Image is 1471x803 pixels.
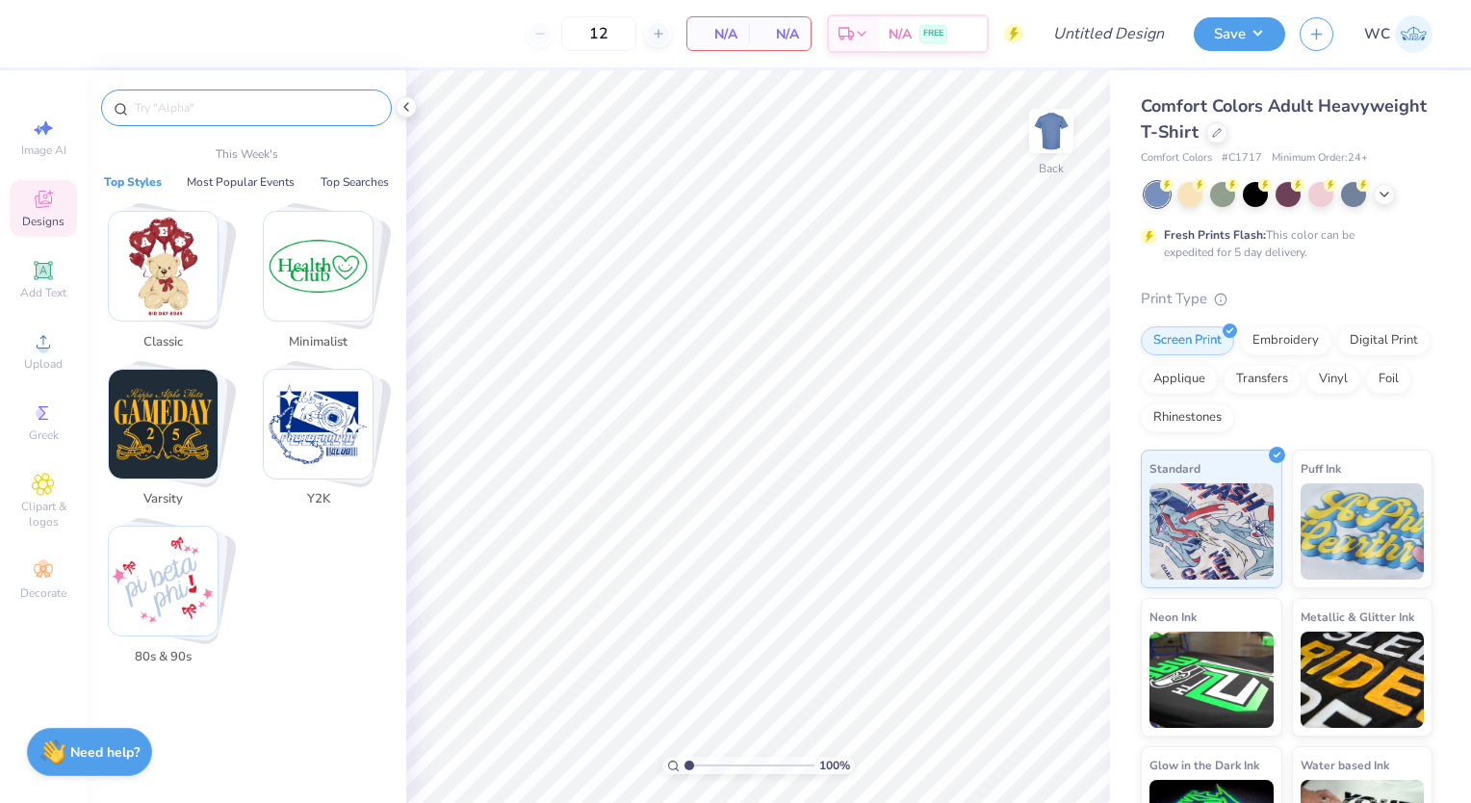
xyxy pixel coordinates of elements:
div: Embroidery [1240,326,1331,355]
div: This color can be expedited for 5 day delivery. [1164,226,1401,261]
input: – – [561,16,636,51]
div: Back [1039,160,1064,177]
span: Upload [24,356,63,372]
span: N/A [761,24,799,44]
img: Neon Ink [1149,632,1274,728]
span: # C1717 [1222,150,1262,167]
img: Standard [1149,483,1274,580]
div: Transfers [1224,365,1301,394]
strong: Need help? [70,743,140,762]
span: Neon Ink [1149,607,1197,627]
p: This Week's [216,145,278,163]
span: 80s & 90s [132,648,194,667]
span: WC [1364,23,1390,45]
span: Add Text [20,285,66,300]
span: FREE [923,27,943,40]
img: Metallic & Glitter Ink [1301,632,1425,728]
img: Back [1032,112,1071,150]
span: Greek [29,427,59,443]
span: N/A [699,24,737,44]
img: Minimalist [264,212,373,321]
span: Classic [132,333,194,352]
span: Standard [1149,458,1200,479]
div: Rhinestones [1141,403,1234,432]
span: Comfort Colors Adult Heavyweight T-Shirt [1141,94,1427,143]
strong: Fresh Prints Flash: [1164,227,1266,243]
span: Glow in the Dark Ink [1149,755,1259,775]
span: Metallic & Glitter Ink [1301,607,1414,627]
img: William Coughenour [1395,15,1432,53]
span: Varsity [132,490,194,509]
a: WC [1364,15,1432,53]
span: 100 % [819,757,850,774]
span: Clipart & logos [10,499,77,530]
div: Print Type [1141,288,1432,310]
span: Comfort Colors [1141,150,1212,167]
input: Untitled Design [1038,14,1179,53]
div: Screen Print [1141,326,1234,355]
div: Vinyl [1306,365,1360,394]
button: Stack Card Button 80s & 90s [96,526,242,674]
div: Digital Print [1337,326,1431,355]
img: Puff Ink [1301,483,1425,580]
div: Applique [1141,365,1218,394]
span: Minimalist [287,333,349,352]
input: Try "Alpha" [133,98,379,117]
button: Top Styles [98,172,168,192]
button: Save [1194,17,1285,51]
button: Stack Card Button Minimalist [251,211,397,359]
img: Y2K [264,370,373,479]
span: N/A [889,24,912,44]
img: Varsity [109,370,218,479]
img: Classic [109,212,218,321]
span: Puff Ink [1301,458,1341,479]
span: Minimum Order: 24 + [1272,150,1368,167]
img: 80s & 90s [109,527,218,635]
span: Decorate [20,585,66,601]
button: Stack Card Button Varsity [96,369,242,517]
button: Most Popular Events [181,172,300,192]
button: Top Searches [315,172,395,192]
div: Foil [1366,365,1411,394]
button: Stack Card Button Y2K [251,369,397,517]
span: Designs [22,214,65,229]
button: Stack Card Button Classic [96,211,242,359]
span: Image AI [21,142,66,158]
span: Water based Ink [1301,755,1389,775]
span: Y2K [287,490,349,509]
